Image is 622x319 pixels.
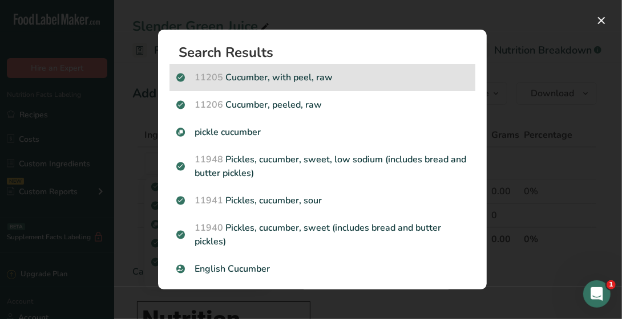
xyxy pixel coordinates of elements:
[195,71,223,84] span: 11205
[195,222,223,234] span: 11940
[195,194,223,207] span: 11941
[607,280,616,289] span: 1
[176,71,468,84] p: Cucumber, with peel, raw
[583,280,611,308] iframe: Intercom live chat
[176,125,468,139] p: pickle cucumber
[176,221,468,248] p: Pickles, cucumber, sweet (includes bread and butter pickles)
[179,46,475,59] h1: Search Results
[176,128,185,137] img: Sub Recipe
[195,99,223,111] span: 11206
[176,153,468,180] p: Pickles, cucumber, sweet, low sodium (includes bread and butter pickles)
[176,98,468,112] p: Cucumber, peeled, raw
[195,153,223,166] span: 11948
[176,194,468,207] p: Pickles, cucumber, sour
[176,262,468,276] p: English Cucumber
